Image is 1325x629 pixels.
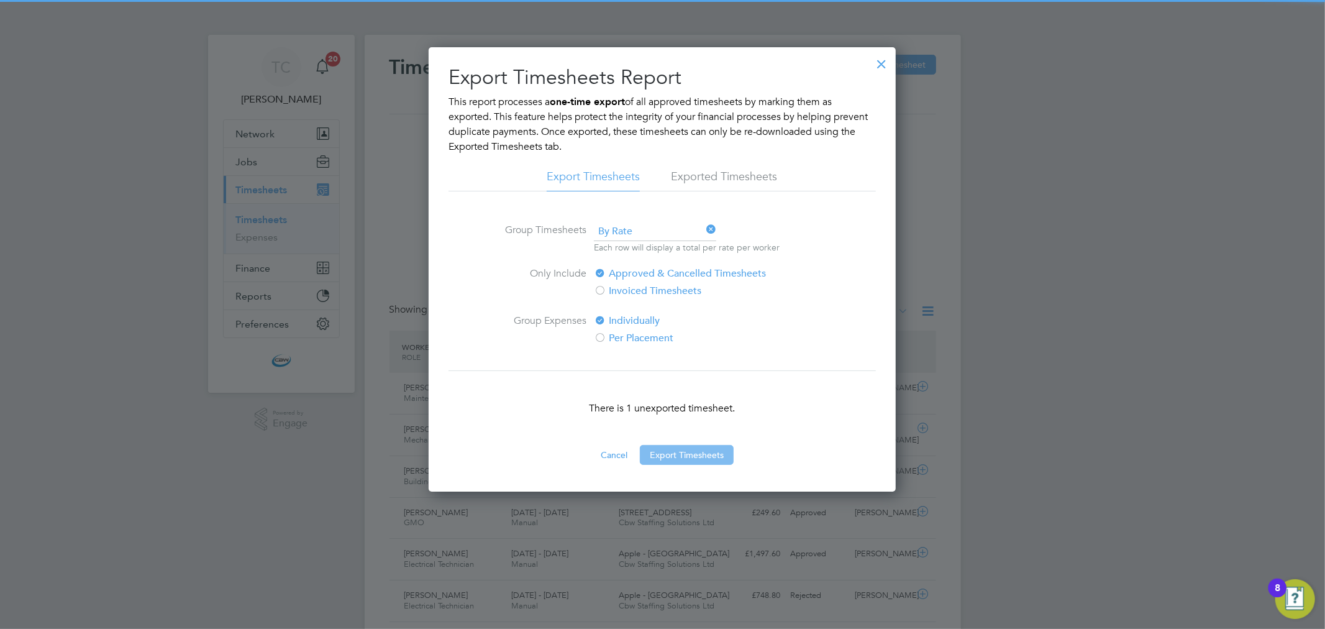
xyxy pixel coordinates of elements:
button: Cancel [591,445,637,465]
p: This report processes a of all approved timesheets by marking them as exported. This feature help... [448,94,876,154]
label: Per Placement [594,331,802,346]
label: Invoiced Timesheets [594,283,802,298]
label: Only Include [493,266,586,298]
p: There is 1 unexported timesheet. [448,401,876,416]
li: Export Timesheets [547,169,640,191]
div: 8 [1275,588,1280,604]
button: Open Resource Center, 8 new notifications [1275,579,1315,619]
span: By Rate [594,223,716,241]
label: Individually [594,313,802,328]
p: Each row will display a total per rate per worker [594,241,780,254]
label: Approved & Cancelled Timesheets [594,266,802,281]
li: Exported Timesheets [671,169,777,191]
h2: Export Timesheets Report [448,65,876,91]
button: Export Timesheets [640,445,734,465]
b: one-time export [550,96,625,108]
label: Group Timesheets [493,223,586,251]
label: Group Expenses [493,313,586,346]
